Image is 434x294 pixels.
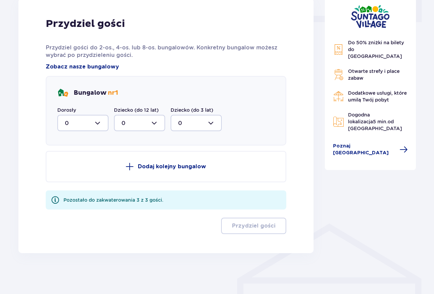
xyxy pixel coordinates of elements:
span: nr 1 [108,89,118,97]
p: Dodaj kolejny bungalow [138,163,206,170]
span: Otwarte strefy i place zabaw [348,68,400,81]
a: Poznaj [GEOGRAPHIC_DATA] [333,143,408,156]
label: Dorosły [57,107,76,113]
label: Dziecko (do 12 lat) [114,107,159,113]
span: Dodatkowe usługi, które umilą Twój pobyt [348,90,407,103]
p: Bungalow [74,89,118,97]
label: Dziecko (do 3 lat) [171,107,213,113]
span: Poznaj [GEOGRAPHIC_DATA] [333,143,396,156]
span: Do 50% zniżki na bilety do [GEOGRAPHIC_DATA] [348,40,404,59]
p: Przydziel gości [46,17,125,30]
span: 5 min. [373,119,388,124]
img: Suntago Village [351,5,390,28]
div: Pozostało do zakwaterowania 3 z 3 gości. [63,197,163,203]
img: Restaurant Icon [333,91,344,102]
img: Grill Icon [333,69,344,80]
p: Przydziel gości [232,222,275,230]
button: Przydziel gości [221,218,286,234]
span: Dogodna lokalizacja od [GEOGRAPHIC_DATA] [348,112,402,131]
p: Przydziel gości do 2-os., 4-os. lub 8-os. bungalowów. Konkretny bungalow możesz wybrać po przydzi... [46,44,286,59]
img: Map Icon [333,116,344,127]
img: Discount Icon [333,44,344,55]
img: bungalows Icon [57,88,68,98]
a: Zobacz nasze bungalowy [46,63,119,71]
button: Dodaj kolejny bungalow [46,151,286,182]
